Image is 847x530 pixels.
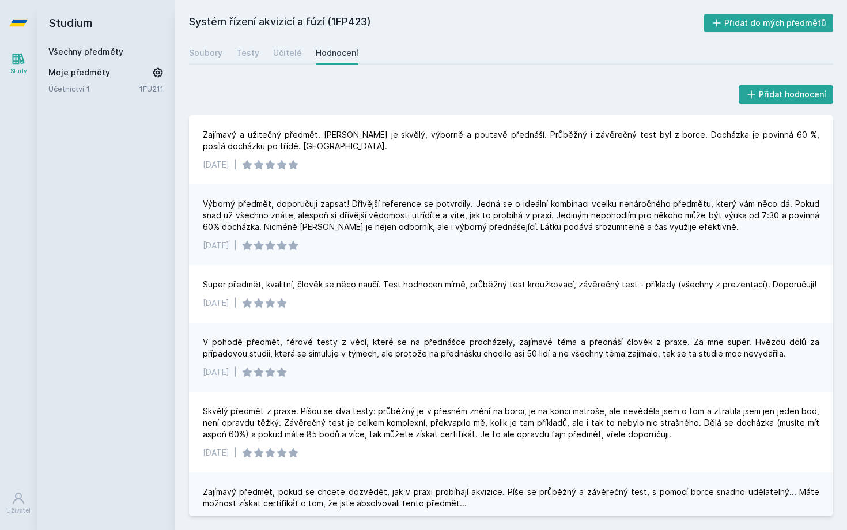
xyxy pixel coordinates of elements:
a: Study [2,46,35,81]
div: | [234,297,237,309]
a: Učitelé [273,41,302,65]
div: | [234,366,237,378]
div: [DATE] [203,366,229,378]
a: Uživatel [2,486,35,521]
div: Učitelé [273,47,302,59]
a: Testy [236,41,259,65]
a: Účetnictví 1 [48,83,139,94]
a: Hodnocení [316,41,358,65]
div: Super předmět, kvalitní, člověk se něco naučí. Test hodnocen mírně, průběžný test kroužkovací, zá... [203,279,816,290]
div: Skvělý předmět z praxe. Píšou se dva testy: průběžný je v přesném znění na borci, je na konci mat... [203,406,819,440]
div: Soubory [189,47,222,59]
div: [DATE] [203,447,229,459]
div: | [234,159,237,171]
a: Soubory [189,41,222,65]
a: 1FU211 [139,84,164,93]
div: Study [10,67,27,75]
div: [DATE] [203,297,229,309]
span: Moje předměty [48,67,110,78]
div: Výborný předmět, doporučuji zapsat! Dřívější reference se potvrdily. Jedná se o ideální kombinaci... [203,198,819,233]
div: Zajímavý předmět, pokud se chcete dozvědět, jak v praxi probíhají akvizice. Píše se průběžný a zá... [203,486,819,509]
div: | [234,240,237,251]
button: Přidat do mých předmětů [704,14,834,32]
button: Přidat hodnocení [739,85,834,104]
div: Hodnocení [316,47,358,59]
h2: Systém řízení akvizicí a fúzí (1FP423) [189,14,704,32]
div: V pohodě předmět, férové testy z věcí, které se na přednášce procházely, zajímavé téma a přednáší... [203,336,819,359]
div: Uživatel [6,506,31,515]
div: [DATE] [203,159,229,171]
div: Testy [236,47,259,59]
div: | [234,447,237,459]
div: Zajímavý a užitečný předmět. [PERSON_NAME] je skvělý, výborně a poutavě přednáší. Průběžný i závě... [203,129,819,152]
a: Všechny předměty [48,47,123,56]
div: [DATE] [203,240,229,251]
